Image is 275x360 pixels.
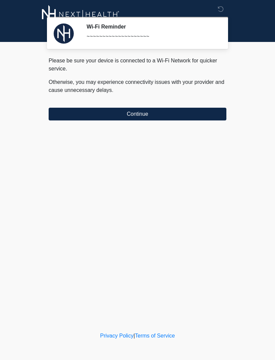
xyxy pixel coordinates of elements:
[42,5,119,23] img: Next-Health Logo
[135,333,175,339] a: Terms of Service
[133,333,135,339] a: |
[112,87,113,93] span: .
[49,78,226,94] p: Otherwise, you may experience connectivity issues with your provider and cause unnecessary delays
[100,333,134,339] a: Privacy Policy
[49,108,226,120] button: Continue
[54,23,74,44] img: Agent Avatar
[49,57,226,73] p: Please be sure your device is connected to a Wi-Fi Network for quicker service.
[87,33,216,41] div: ~~~~~~~~~~~~~~~~~~~~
